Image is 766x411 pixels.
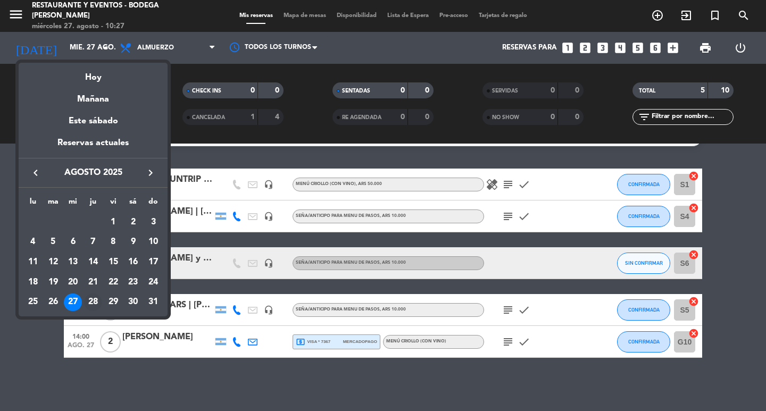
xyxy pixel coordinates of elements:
[104,213,122,231] div: 1
[43,252,63,272] td: 12 de agosto de 2025
[29,166,42,179] i: keyboard_arrow_left
[43,272,63,292] td: 19 de agosto de 2025
[64,273,82,291] div: 20
[84,233,102,251] div: 7
[123,196,144,212] th: sábado
[44,233,62,251] div: 5
[44,293,62,312] div: 26
[19,85,168,106] div: Mañana
[144,273,162,291] div: 24
[143,272,163,292] td: 24 de agosto de 2025
[123,252,144,272] td: 16 de agosto de 2025
[23,196,43,212] th: lunes
[26,166,45,180] button: keyboard_arrow_left
[141,166,160,180] button: keyboard_arrow_right
[144,213,162,231] div: 3
[63,252,83,272] td: 13 de agosto de 2025
[84,273,102,291] div: 21
[144,253,162,271] div: 17
[144,166,157,179] i: keyboard_arrow_right
[104,293,122,312] div: 29
[124,213,142,231] div: 2
[19,63,168,85] div: Hoy
[124,253,142,271] div: 16
[24,293,42,312] div: 25
[103,232,123,253] td: 8 de agosto de 2025
[123,212,144,232] td: 2 de agosto de 2025
[103,252,123,272] td: 15 de agosto de 2025
[104,273,122,291] div: 22
[24,253,42,271] div: 11
[123,232,144,253] td: 9 de agosto de 2025
[64,293,82,312] div: 27
[44,253,62,271] div: 12
[143,196,163,212] th: domingo
[23,212,103,232] td: AGO.
[104,253,122,271] div: 15
[23,272,43,292] td: 18 de agosto de 2025
[63,292,83,313] td: 27 de agosto de 2025
[103,212,123,232] td: 1 de agosto de 2025
[103,292,123,313] td: 29 de agosto de 2025
[43,232,63,253] td: 5 de agosto de 2025
[83,272,103,292] td: 21 de agosto de 2025
[19,136,168,158] div: Reservas actuales
[144,293,162,312] div: 31
[143,212,163,232] td: 3 de agosto de 2025
[104,233,122,251] div: 8
[23,252,43,272] td: 11 de agosto de 2025
[44,273,62,291] div: 19
[63,232,83,253] td: 6 de agosto de 2025
[103,272,123,292] td: 22 de agosto de 2025
[63,272,83,292] td: 20 de agosto de 2025
[143,232,163,253] td: 10 de agosto de 2025
[24,273,42,291] div: 18
[83,232,103,253] td: 7 de agosto de 2025
[124,293,142,312] div: 30
[143,252,163,272] td: 17 de agosto de 2025
[124,273,142,291] div: 23
[144,233,162,251] div: 10
[19,106,168,136] div: Este sábado
[83,196,103,212] th: jueves
[83,292,103,313] td: 28 de agosto de 2025
[123,292,144,313] td: 30 de agosto de 2025
[84,253,102,271] div: 14
[123,272,144,292] td: 23 de agosto de 2025
[84,293,102,312] div: 28
[23,232,43,253] td: 4 de agosto de 2025
[45,166,141,180] span: agosto 2025
[64,253,82,271] div: 13
[83,252,103,272] td: 14 de agosto de 2025
[143,292,163,313] td: 31 de agosto de 2025
[23,292,43,313] td: 25 de agosto de 2025
[124,233,142,251] div: 9
[24,233,42,251] div: 4
[103,196,123,212] th: viernes
[64,233,82,251] div: 6
[63,196,83,212] th: miércoles
[43,196,63,212] th: martes
[43,292,63,313] td: 26 de agosto de 2025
